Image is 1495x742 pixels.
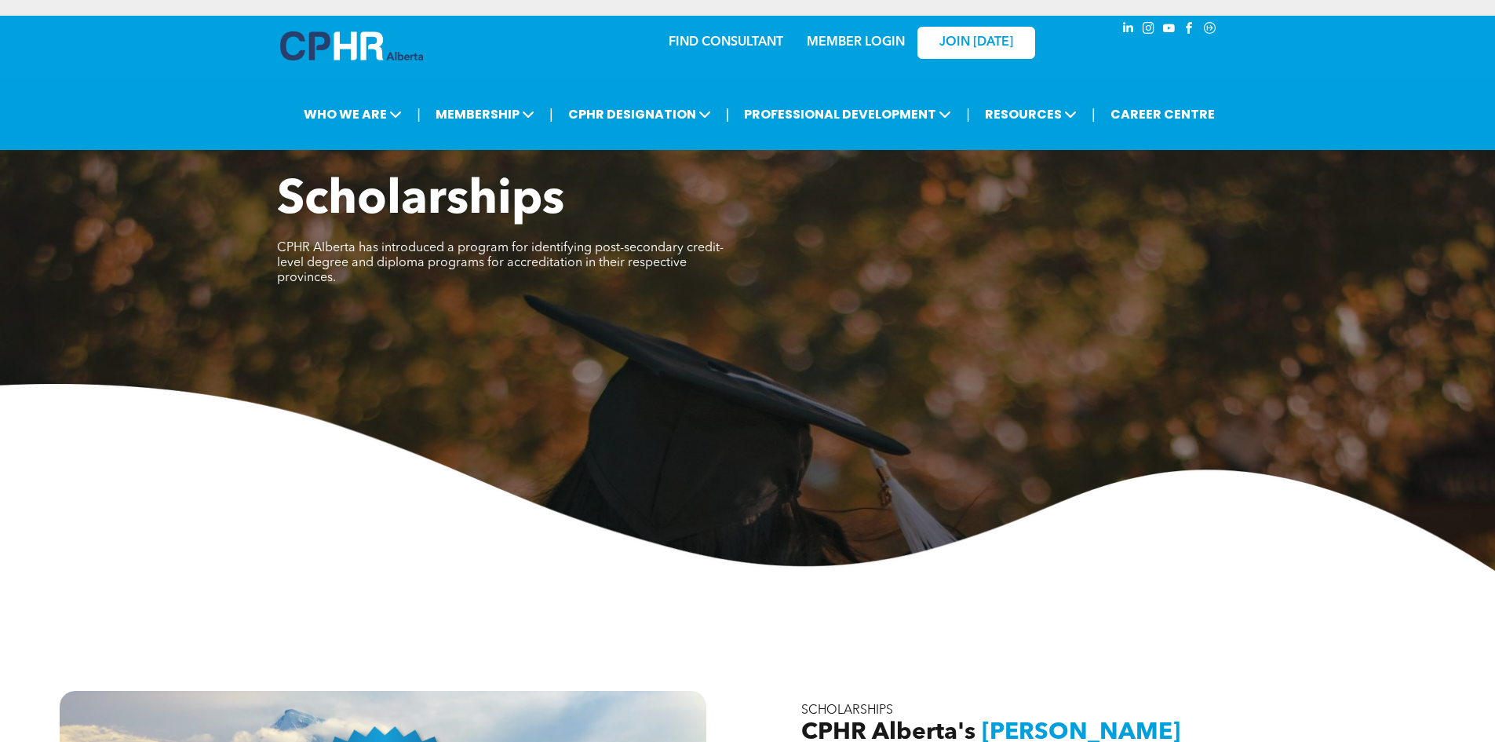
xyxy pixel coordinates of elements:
a: FIND CONSULTANT [669,36,783,49]
span: CPHR DESIGNATION [563,100,716,129]
a: Social network [1201,20,1219,41]
img: A blue and white logo for cp alberta [280,31,423,60]
a: instagram [1140,20,1158,41]
a: MEMBER LOGIN [807,36,905,49]
a: JOIN [DATE] [917,27,1035,59]
span: CPHR Alberta has introduced a program for identifying post-secondary credit-level degree and dipl... [277,242,724,284]
li: | [966,98,970,130]
li: | [549,98,553,130]
span: WHO WE ARE [299,100,407,129]
span: PROFESSIONAL DEVELOPMENT [739,100,956,129]
a: linkedin [1120,20,1137,41]
a: youtube [1161,20,1178,41]
li: | [726,98,730,130]
span: JOIN [DATE] [939,35,1013,50]
span: Scholarships [277,177,564,225]
a: facebook [1181,20,1198,41]
span: SCHOLARSHIPS [801,704,893,717]
li: | [417,98,421,130]
li: | [1092,98,1096,130]
a: CAREER CENTRE [1106,100,1220,129]
span: RESOURCES [980,100,1081,129]
span: MEMBERSHIP [431,100,539,129]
